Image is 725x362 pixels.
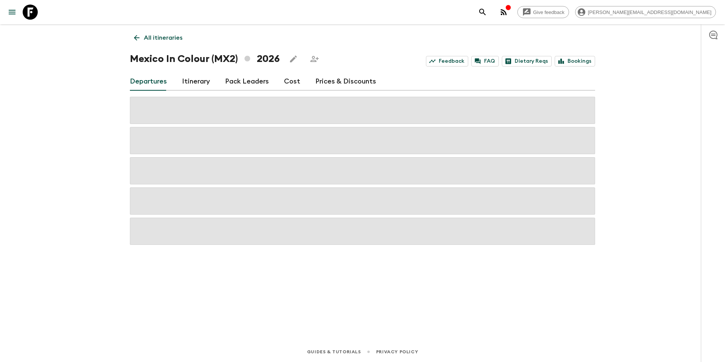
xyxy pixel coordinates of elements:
a: Pack Leaders [225,73,269,91]
div: [PERSON_NAME][EMAIL_ADDRESS][DOMAIN_NAME] [575,6,716,18]
h1: Mexico In Colour (MX2) 2026 [130,51,280,67]
span: Share this itinerary [307,51,322,67]
button: search adventures [475,5,490,20]
a: All itineraries [130,30,187,45]
span: Give feedback [529,9,569,15]
a: Departures [130,73,167,91]
a: Feedback [426,56,468,67]
a: Cost [284,73,300,91]
p: All itineraries [144,33,182,42]
a: Guides & Tutorials [307,348,361,356]
a: Privacy Policy [376,348,418,356]
a: Prices & Discounts [315,73,376,91]
a: Dietary Reqs [502,56,552,67]
span: [PERSON_NAME][EMAIL_ADDRESS][DOMAIN_NAME] [584,9,716,15]
button: Edit this itinerary [286,51,301,67]
a: Itinerary [182,73,210,91]
a: Give feedback [517,6,569,18]
a: FAQ [471,56,499,67]
a: Bookings [555,56,595,67]
button: menu [5,5,20,20]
